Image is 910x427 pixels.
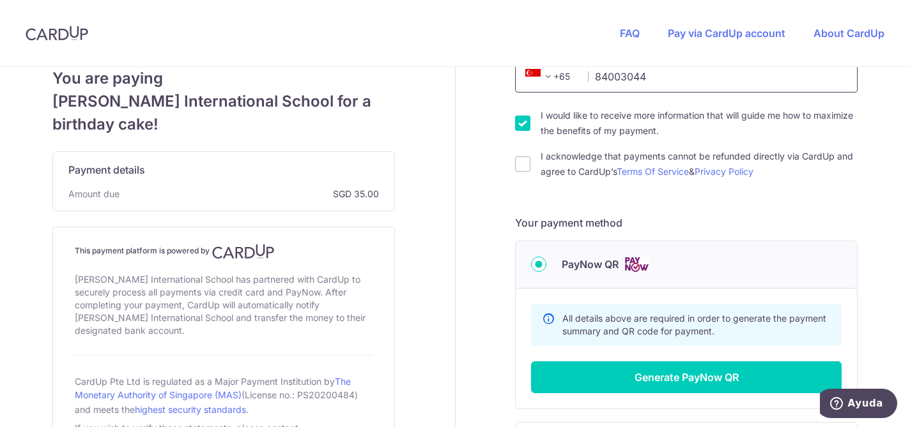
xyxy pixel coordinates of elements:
[814,27,884,40] a: About CardUp
[75,371,373,419] div: CardUp Pte Ltd is regulated as a Major Payment Institution by (License no.: PS20200484) and meets...
[617,166,689,177] a: Terms Of Service
[135,404,246,415] a: highest security standards
[624,257,649,273] img: Cards logo
[541,108,858,139] label: I would like to receive more information that will guide me how to maximize the benefits of my pa...
[541,149,858,179] label: I acknowledge that payments cannot be refunded directly via CardUp and agree to CardUp’s &
[68,188,120,200] span: Amount due
[525,69,556,84] span: +65
[52,90,395,136] span: [PERSON_NAME] International School for a birthday cake!
[68,162,145,177] span: Payment details
[620,27,640,40] a: FAQ
[562,313,826,336] span: All details above are required in order to generate the payment summary and QR code for payment.
[212,244,275,259] img: CardUp
[125,188,379,200] span: SGD 35.00
[531,257,842,273] div: PayNow QR Cards logo
[531,361,842,393] button: Generate PayNow QR
[695,166,753,177] a: Privacy Policy
[562,257,619,272] span: PayNow QR
[521,69,579,84] span: +65
[26,26,88,41] img: CardUp
[75,271,373,340] div: [PERSON_NAME] International School has partnered with CardUp to securely process all payments via...
[515,215,858,230] h5: Your payment method
[820,389,897,421] iframe: Abre un widget desde donde se puede obtener más información
[668,27,785,40] a: Pay via CardUp account
[75,244,373,259] h4: This payment platform is powered by
[52,67,395,90] span: You are paying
